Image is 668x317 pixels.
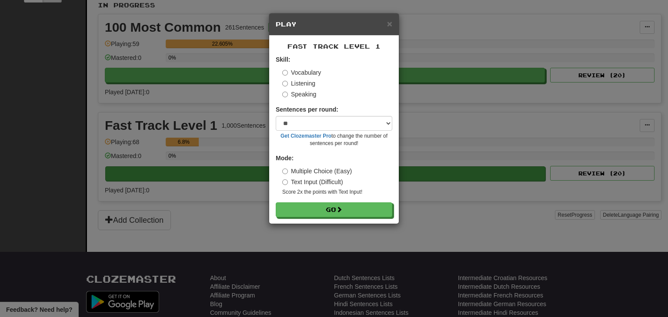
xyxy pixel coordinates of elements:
small: Score 2x the points with Text Input ! [282,188,392,196]
label: Sentences per round: [276,105,338,114]
label: Multiple Choice (Easy) [282,167,352,175]
button: Go [276,202,392,217]
input: Listening [282,81,288,86]
input: Text Input (Difficult) [282,179,288,185]
strong: Mode: [276,155,294,162]
button: Close [387,19,392,28]
label: Text Input (Difficult) [282,178,343,186]
label: Listening [282,79,315,88]
label: Speaking [282,90,316,99]
h5: Play [276,20,392,29]
span: × [387,19,392,29]
span: Fast Track Level 1 [287,43,381,50]
input: Multiple Choice (Easy) [282,168,288,174]
label: Vocabulary [282,68,321,77]
input: Speaking [282,92,288,97]
input: Vocabulary [282,70,288,76]
a: Get Clozemaster Pro [281,133,331,139]
small: to change the number of sentences per round! [276,132,392,147]
strong: Skill: [276,56,290,63]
